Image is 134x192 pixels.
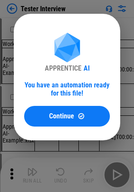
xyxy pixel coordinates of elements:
img: Apprentice AI [50,33,84,64]
img: Continue [78,112,85,120]
button: ContinueContinue [24,106,110,127]
span: Continue [49,113,74,120]
div: AI [84,64,90,72]
div: You have an automation ready for this file! [24,81,110,97]
div: APPRENTICE [45,64,81,72]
